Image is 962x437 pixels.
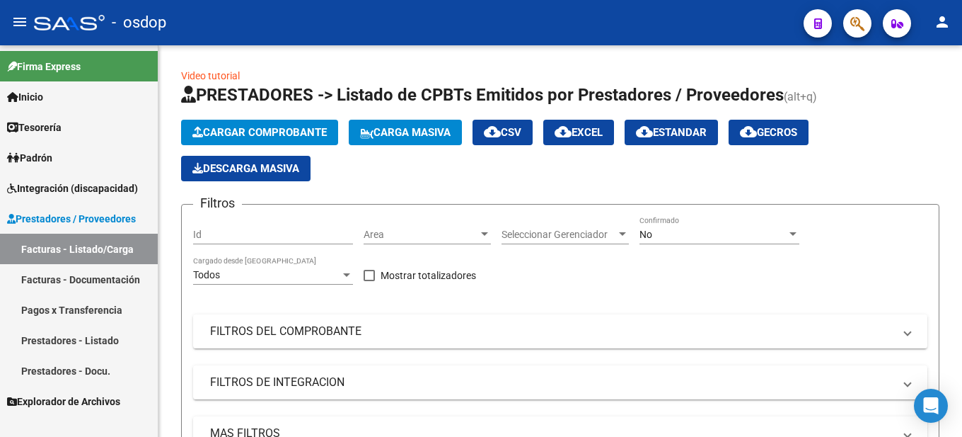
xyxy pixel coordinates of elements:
[11,13,28,30] mat-icon: menu
[636,123,653,140] mat-icon: cloud_download
[7,394,120,409] span: Explorador de Archivos
[364,229,478,241] span: Area
[625,120,718,145] button: Estandar
[349,120,462,145] button: Carga Masiva
[181,120,338,145] button: Cargar Comprobante
[7,150,52,166] span: Padrón
[181,70,240,81] a: Video tutorial
[484,123,501,140] mat-icon: cloud_download
[555,126,603,139] span: EXCEL
[7,120,62,135] span: Tesorería
[7,59,81,74] span: Firma Express
[210,375,893,390] mat-panel-title: FILTROS DE INTEGRACION
[7,181,138,196] span: Integración (discapacidad)
[934,13,951,30] mat-icon: person
[484,126,521,139] span: CSV
[192,162,299,175] span: Descarga Masiva
[181,156,311,181] app-download-masive: Descarga masiva de comprobantes (adjuntos)
[193,314,927,348] mat-expansion-panel-header: FILTROS DEL COMPROBANTE
[914,389,948,423] div: Open Intercom Messenger
[784,90,817,103] span: (alt+q)
[473,120,533,145] button: CSV
[729,120,809,145] button: Gecros
[740,123,757,140] mat-icon: cloud_download
[502,229,616,241] span: Seleccionar Gerenciador
[381,267,476,284] span: Mostrar totalizadores
[555,123,572,140] mat-icon: cloud_download
[639,229,652,240] span: No
[181,156,311,181] button: Descarga Masiva
[181,85,784,105] span: PRESTADORES -> Listado de CPBTs Emitidos por Prestadores / Proveedores
[360,126,451,139] span: Carga Masiva
[210,324,893,339] mat-panel-title: FILTROS DEL COMPROBANTE
[192,126,327,139] span: Cargar Comprobante
[740,126,797,139] span: Gecros
[543,120,614,145] button: EXCEL
[636,126,707,139] span: Estandar
[193,193,242,213] h3: Filtros
[112,7,166,38] span: - osdop
[193,269,220,280] span: Todos
[193,365,927,399] mat-expansion-panel-header: FILTROS DE INTEGRACION
[7,89,43,105] span: Inicio
[7,211,136,227] span: Prestadores / Proveedores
